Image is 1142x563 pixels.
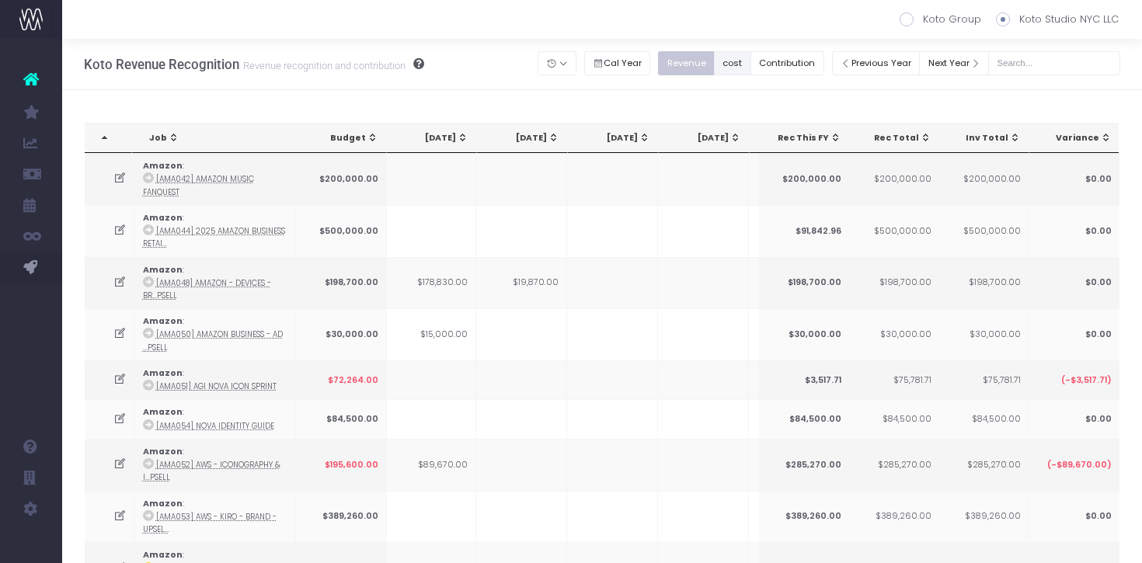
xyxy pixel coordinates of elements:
[239,57,406,72] small: Revenue recognition and contribution
[773,132,841,144] div: Rec This FY
[996,12,1119,27] label: Koto Studio NYC LLC
[1029,308,1119,360] td: $0.00
[758,491,849,543] td: $389,260.00
[1029,491,1119,543] td: $0.00
[135,439,296,491] td: :
[296,308,387,360] td: $30,000.00
[758,360,849,399] td: $3,517.71
[919,51,989,75] button: Next Year
[848,153,939,205] td: $200,000.00
[938,491,1029,543] td: $389,260.00
[156,421,274,431] abbr: [AMA054] Nova Identity Guide
[758,439,849,491] td: $285,270.00
[135,399,296,438] td: :
[1046,459,1111,471] span: (-$89,670.00)
[385,308,476,360] td: $15,000.00
[582,132,650,144] div: [DATE]
[1060,374,1111,387] span: (-$3,517.71)
[759,123,850,153] th: Rec This FY: activate to sort column ascending
[84,57,424,72] h3: Koto Revenue Recognition
[584,51,651,75] button: Cal Year
[849,123,940,153] th: Rec Total: activate to sort column ascending
[900,12,981,27] label: Koto Group
[1043,132,1111,144] div: Variance
[296,360,387,399] td: $72,264.00
[658,51,715,75] button: Revenue
[386,123,477,153] th: Jul 25: activate to sort column ascending
[296,491,387,543] td: $389,260.00
[659,123,750,153] th: Oct 25: activate to sort column ascending
[938,439,1029,491] td: $285,270.00
[385,439,476,491] td: $89,670.00
[848,205,939,257] td: $500,000.00
[758,399,849,438] td: $84,500.00
[476,257,567,309] td: $19,870.00
[296,257,387,309] td: $198,700.00
[568,123,659,153] th: Sep 25: activate to sort column ascending
[143,446,183,457] strong: Amazon
[848,491,939,543] td: $389,260.00
[848,360,939,399] td: $75,781.71
[19,532,43,555] img: images/default_profile_image.png
[143,498,183,509] strong: Amazon
[848,439,939,491] td: $285,270.00
[296,205,387,257] td: $500,000.00
[938,123,1029,153] th: Inv Total: activate to sort column ascending
[143,315,183,327] strong: Amazon
[1029,123,1119,153] th: Variance: activate to sort column ascending
[491,132,559,144] div: [DATE]
[143,160,183,172] strong: Amazon
[296,439,387,491] td: $195,600.00
[584,47,659,79] div: Small button group
[135,257,296,309] td: :
[938,360,1029,399] td: $75,781.71
[1029,153,1119,205] td: $0.00
[938,399,1029,438] td: $84,500.00
[135,491,296,543] td: :
[988,51,1120,75] input: Search...
[938,257,1029,309] td: $198,700.00
[135,308,296,360] td: :
[938,308,1029,360] td: $30,000.00
[143,212,183,224] strong: Amazon
[1029,399,1119,438] td: $0.00
[758,308,849,360] td: $30,000.00
[758,205,849,257] td: $91,842.96
[135,205,296,257] td: :
[310,132,378,144] div: Budget
[143,278,271,301] abbr: [AMA048] Amazon - Devices - Brand - Upsell
[149,132,292,144] div: Job
[135,123,301,153] th: Job: activate to sort column ascending
[385,257,476,309] td: $178,830.00
[143,264,183,276] strong: Amazon
[848,399,939,438] td: $84,500.00
[400,132,468,144] div: [DATE]
[296,123,387,153] th: Budget: activate to sort column ascending
[1029,257,1119,309] td: $0.00
[143,512,277,534] abbr: [AMA053] AWS - Kiro - Brand - Upsell
[143,549,183,561] strong: Amazon
[938,153,1029,205] td: $200,000.00
[143,460,280,482] abbr: [AMA052] AWS - Iconography & Illustration - Brand - Upsell
[143,226,285,248] abbr: [AMA044] 2025 Amazon Business Retainer
[156,381,277,391] abbr: [AMA051] AGI Nova Icon Sprint
[1029,205,1119,257] td: $0.00
[143,406,183,418] strong: Amazon
[758,257,849,309] td: $198,700.00
[143,329,283,352] abbr: [AMA050] Amazon Business - Ad Hoc Support - Brand - Upsell
[477,123,568,153] th: Aug 25: activate to sort column ascending
[673,132,741,144] div: [DATE]
[296,153,387,205] td: $200,000.00
[848,257,939,309] td: $198,700.00
[135,360,296,399] td: :
[143,367,183,379] strong: Amazon
[658,47,831,79] div: Small button group
[135,153,296,205] td: :
[714,51,751,75] button: cost
[750,123,841,153] th: Nov 25: activate to sort column ascending
[143,174,254,196] abbr: [AMA042] Amazon Music FanQuest
[85,123,132,153] th: : activate to sort column descending
[938,205,1029,257] td: $500,000.00
[758,153,849,205] td: $200,000.00
[832,51,921,75] button: Previous Year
